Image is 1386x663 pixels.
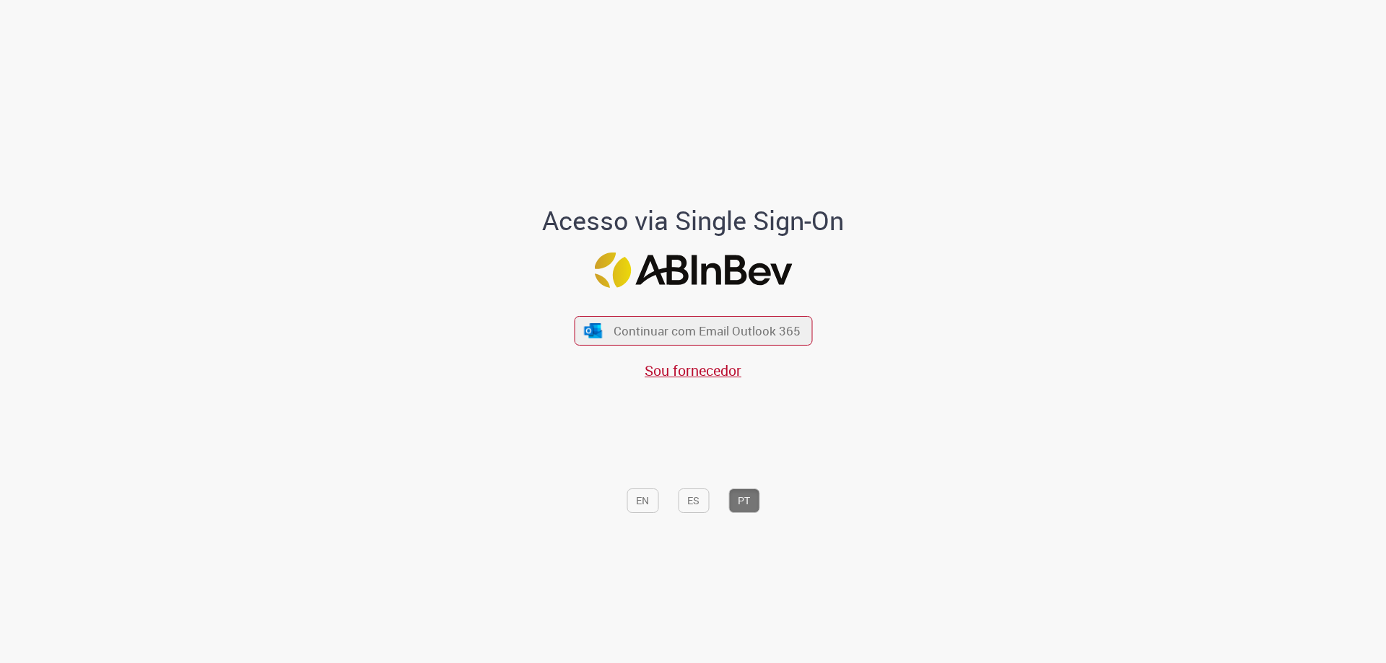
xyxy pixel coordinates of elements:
button: ícone Azure/Microsoft 360 Continuar com Email Outlook 365 [574,316,812,346]
h1: Acesso via Single Sign-On [493,206,894,235]
img: Logo ABInBev [594,253,792,288]
a: Sou fornecedor [645,361,741,380]
button: ES [678,488,709,513]
img: ícone Azure/Microsoft 360 [583,323,603,338]
button: PT [728,488,759,513]
span: Continuar com Email Outlook 365 [614,322,801,339]
button: EN [627,488,658,513]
